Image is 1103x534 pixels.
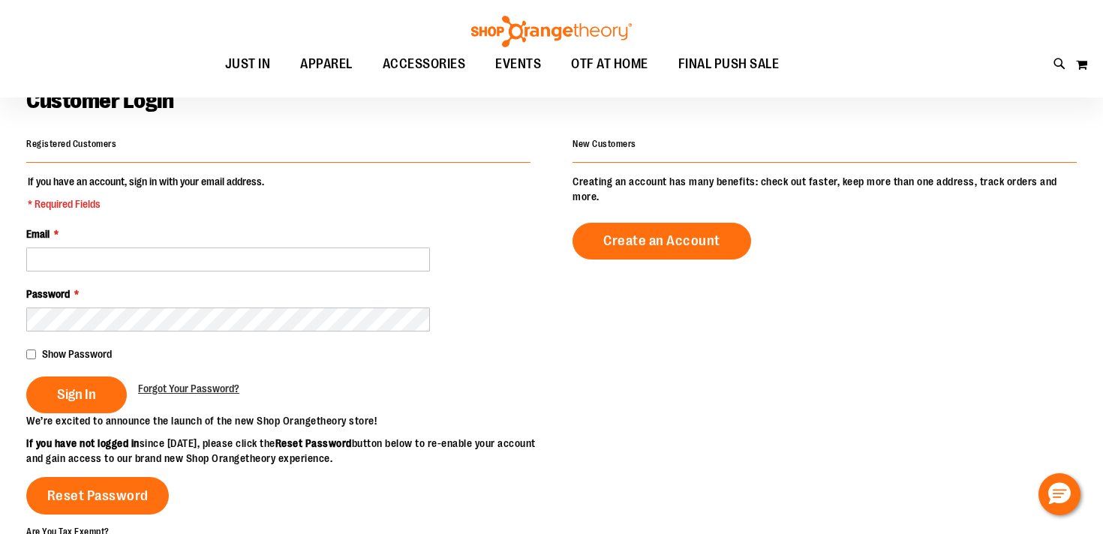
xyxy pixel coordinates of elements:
span: Sign In [57,386,96,403]
a: EVENTS [480,47,556,82]
span: Email [26,228,50,240]
a: ACCESSORIES [368,47,481,82]
span: JUST IN [225,47,271,81]
a: Forgot Your Password? [138,381,239,396]
span: OTF AT HOME [571,47,648,81]
button: Hello, have a question? Let’s chat. [1038,473,1080,515]
span: Create an Account [603,232,720,249]
span: EVENTS [495,47,541,81]
span: Reset Password [47,487,149,504]
button: Sign In [26,376,127,413]
span: ACCESSORIES [383,47,466,81]
strong: If you have not logged in [26,437,140,449]
span: Forgot Your Password? [138,382,239,394]
p: since [DATE], please click the button below to re-enable your account and gain access to our bran... [26,436,551,466]
span: Show Password [42,348,112,360]
span: FINAL PUSH SALE [678,47,780,81]
a: OTF AT HOME [556,47,663,82]
a: Create an Account [573,223,751,259]
p: Creating an account has many benefits: check out faster, keep more than one address, track orders... [573,174,1077,204]
p: We’re excited to announce the launch of the new Shop Orangetheory store! [26,413,551,428]
img: Shop Orangetheory [469,16,634,47]
span: Customer Login [26,88,173,113]
a: Reset Password [26,477,169,514]
a: JUST IN [210,47,286,82]
span: APPAREL [300,47,353,81]
a: APPAREL [285,47,368,82]
span: * Required Fields [28,196,264,211]
legend: If you have an account, sign in with your email address. [26,174,266,211]
strong: Reset Password [275,437,352,449]
span: Password [26,288,70,300]
strong: Registered Customers [26,139,116,149]
strong: New Customers [573,139,636,149]
a: FINAL PUSH SALE [663,47,795,82]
